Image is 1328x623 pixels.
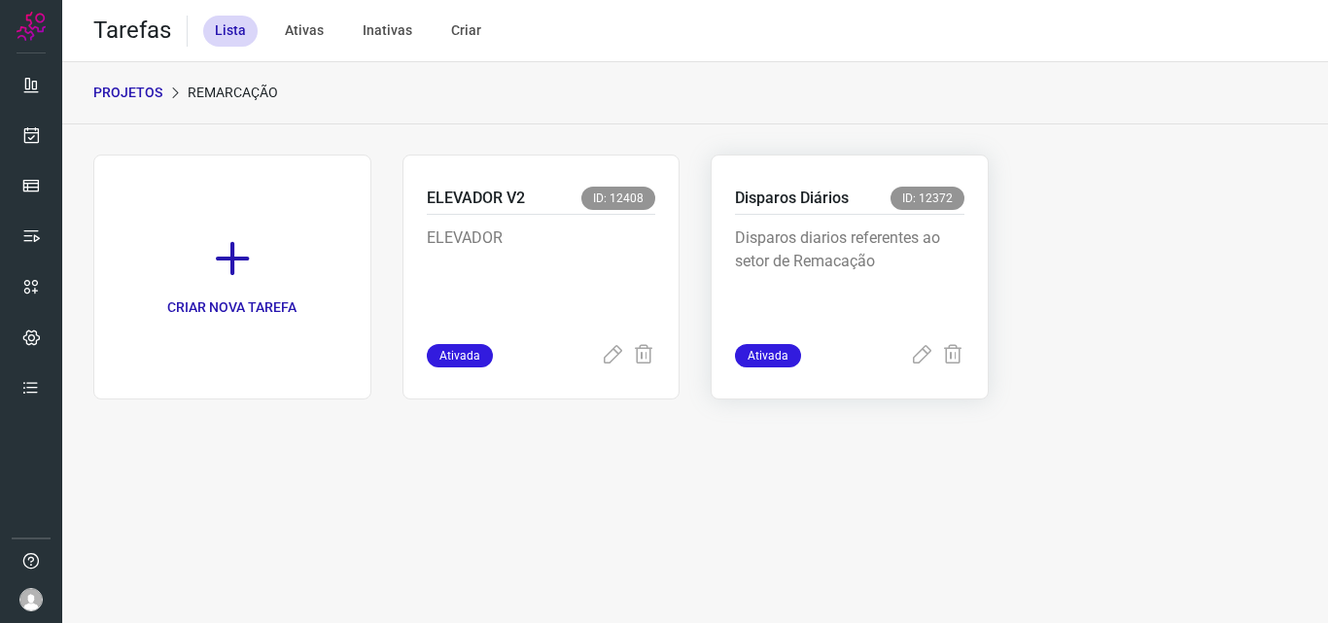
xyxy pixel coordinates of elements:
[891,187,964,210] span: ID: 12372
[203,16,258,47] div: Lista
[427,187,525,210] p: ELEVADOR V2
[167,297,297,318] p: CRIAR NOVA TAREFA
[93,83,162,103] p: PROJETOS
[188,83,278,103] p: Remarcação
[427,344,493,367] span: Ativada
[19,588,43,611] img: avatar-user-boy.jpg
[735,226,964,324] p: Disparos diarios referentes ao setor de Remacação
[581,187,655,210] span: ID: 12408
[351,16,424,47] div: Inativas
[439,16,493,47] div: Criar
[93,17,171,45] h2: Tarefas
[273,16,335,47] div: Ativas
[93,155,371,399] a: CRIAR NOVA TAREFA
[17,12,46,41] img: Logo
[735,187,849,210] p: Disparos Diários
[427,226,656,324] p: ELEVADOR
[735,344,801,367] span: Ativada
